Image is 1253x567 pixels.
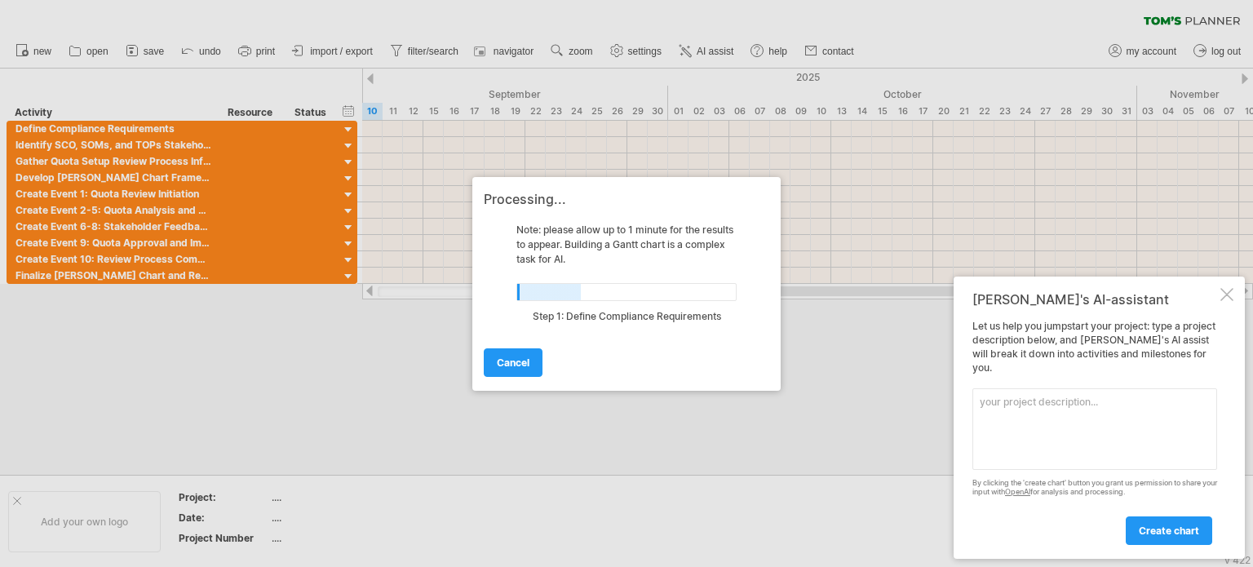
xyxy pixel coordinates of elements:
a: OpenAI [1005,487,1030,496]
div: Let us help you jumpstart your project: type a project description below, and [PERSON_NAME]'s AI ... [972,320,1217,544]
div: Note: please allow up to 1 minute for the results to appear. Building a Gantt chart is a complex ... [484,223,769,267]
div: By clicking the 'create chart' button you grant us permission to share your input with for analys... [972,479,1217,497]
div: Processing... [484,192,769,206]
span: create chart [1139,525,1199,537]
div: [PERSON_NAME]'s AI-assistant [972,291,1217,308]
div: Step 1: Define Compliance Requirements [516,309,737,334]
span: cancel [497,357,529,369]
a: cancel [484,348,542,377]
a: create chart [1126,516,1212,545]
